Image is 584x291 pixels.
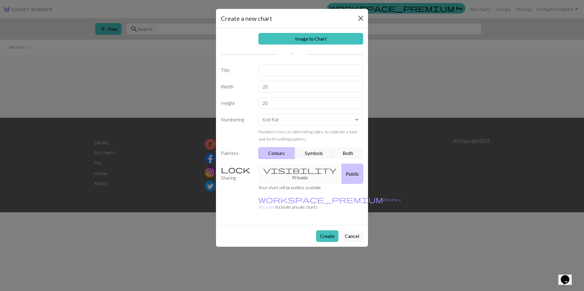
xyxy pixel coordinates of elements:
[258,129,359,142] small: Numbers rows on alternating sides, to replicate a back-and-forth knitting pattern.
[258,197,401,210] small: to create private charts
[258,33,363,45] a: Image to Chart
[217,114,255,142] label: Numbering
[258,147,295,159] button: Colours
[258,195,383,204] span: workspace_premium
[217,97,255,109] label: Height
[295,147,333,159] button: Symbols
[316,230,338,242] button: Create
[341,230,363,242] button: Cancel
[356,13,366,23] button: Close
[558,267,578,285] iframe: chat widget
[342,164,363,184] button: Public
[258,197,401,210] a: Become a Pro user
[333,147,363,159] button: Both
[221,14,272,23] h5: Create a new chart
[217,64,255,76] label: Title
[217,147,255,159] label: Palettes
[217,81,255,92] label: Width
[217,164,255,184] label: Sharing
[258,185,321,190] small: Your chart will be publicly available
